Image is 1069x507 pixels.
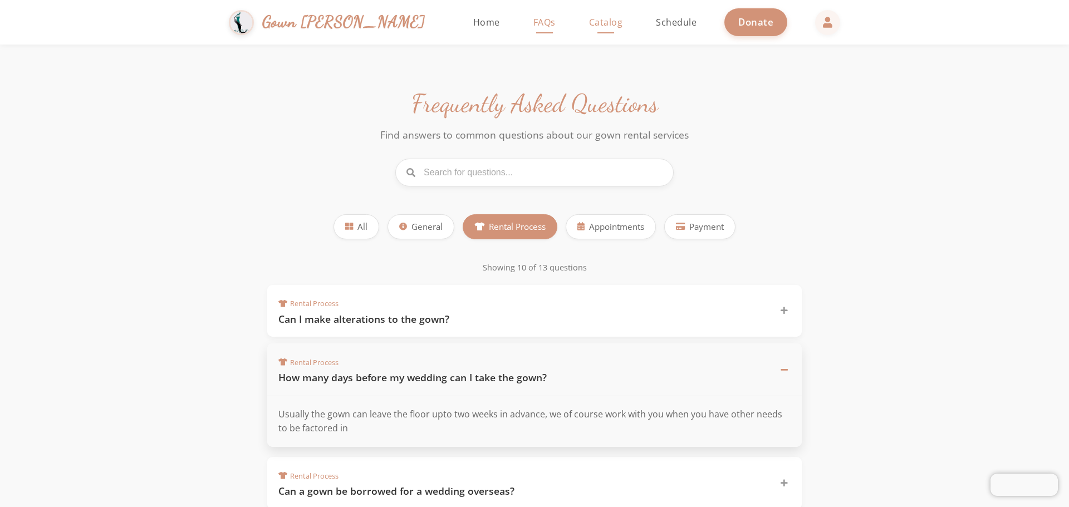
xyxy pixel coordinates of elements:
[229,7,437,38] a: Gown [PERSON_NAME]
[664,214,735,239] button: Payment
[566,214,656,239] button: Appointments
[473,16,500,28] span: Home
[589,220,644,233] span: Appointments
[411,220,443,233] span: General
[656,16,697,28] span: Schedule
[278,471,339,481] span: Rental Process
[367,127,702,142] p: Find answers to common questions about our gown rental services
[395,159,674,186] input: Search for questions...
[278,357,339,368] span: Rental Process
[278,484,766,498] h3: Can a gown be borrowed for a wedding overseas?
[334,214,379,239] button: All
[357,220,367,233] span: All
[738,16,773,28] span: Donate
[483,262,587,273] span: Showing 10 of 13 questions
[388,214,454,239] button: General
[267,89,802,119] h1: Frequently Asked Questions
[589,16,623,28] span: Catalog
[724,8,787,36] a: Donate
[278,407,791,436] p: Usually the gown can leave the floor upto two weeks in advance, we of course work with you when y...
[689,220,724,233] span: Payment
[278,298,339,309] span: Rental Process
[990,474,1058,496] iframe: Chatra live chat
[278,371,766,385] h3: How many days before my wedding can I take the gown?
[489,220,546,233] span: Rental Process
[533,16,556,28] span: FAQs
[278,312,766,326] h3: Can I make alterations to the gown?
[463,214,557,239] button: Rental Process
[229,10,254,35] img: Gown Gmach Logo
[262,10,425,34] span: Gown [PERSON_NAME]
